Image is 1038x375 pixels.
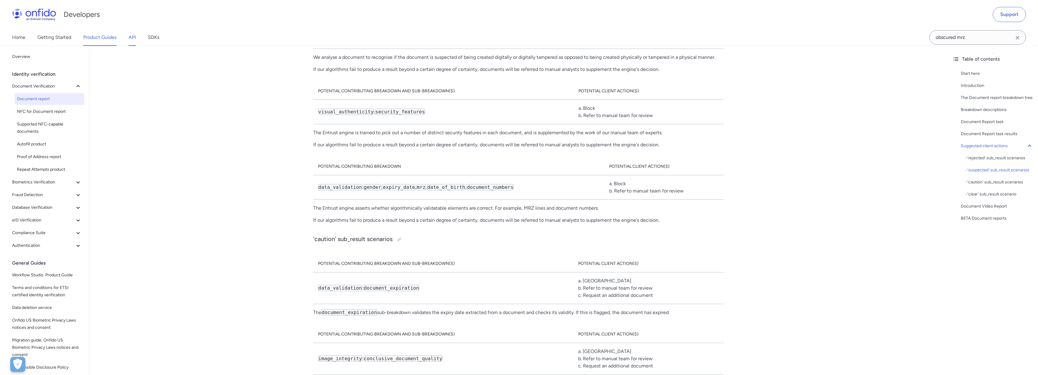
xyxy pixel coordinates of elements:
[12,304,82,311] span: Data deletion service
[313,326,573,343] th: Potential contributing breakdown and sub-breakdown(s)
[14,106,84,118] a: NFC for Document report
[318,355,362,362] code: image_integrity
[313,129,724,136] p: The Entrust engine is trained to pick out a number of distinct security features in each document...
[313,100,574,124] td: :
[10,51,84,63] a: Overview
[14,93,84,105] a: Document report
[10,176,84,188] button: Biometrics Verification
[1014,34,1021,41] svg: Clear search field button
[929,30,1026,45] input: Onfido search input field
[313,235,724,244] h3: 'caution' sub_result scenarios
[573,343,724,375] td: a. [GEOGRAPHIC_DATA] b. Refer to manual team for review c. Request an additional document
[12,217,75,224] span: eID Verification
[604,158,724,175] th: Potential client action(s)
[14,138,84,150] a: Autofill product
[573,272,724,304] td: a. [GEOGRAPHIC_DATA] b. Refer to manual team for review c. Request an additional document
[574,100,724,124] td: a. Block b. Refer to manual team for review
[10,357,25,372] button: Open Preferences
[364,184,382,190] code: gender
[148,29,159,46] a: SDKs
[966,167,1033,174] a: -'suspected' sub_result scenarios
[12,337,82,358] span: Migration guide: Onfido US Biometric Privacy Laws notices and consent
[961,203,1033,210] a: Document Video Report
[12,272,82,279] span: Workflow Studio: Product Guide
[12,179,75,186] span: Biometrics Verification
[12,364,82,371] span: Responsible Disclosure Policy
[17,153,82,160] span: Proof of Address report
[313,54,724,61] p: We analyse a document to recognise if the document is suspected of being created digitally or dig...
[966,191,1033,198] div: - 'clear' sub_result scenario
[313,272,573,304] td: :
[961,215,1033,222] a: BETA Document reports
[604,175,724,200] td: a. Block b. Refer to manual team for review
[961,94,1033,101] a: The Document report breakdown tree
[573,255,724,272] th: Potential client action(s)
[14,164,84,176] a: Repeat Attempts product
[966,154,1033,162] div: - 'rejected' sub_result scenarios
[129,29,136,46] a: API
[10,282,84,301] a: Terms and conditions for ETSI certified identity verification
[12,29,25,46] a: Home
[427,184,465,190] code: date_of_birth
[966,154,1033,162] a: -'rejected' sub_result scenarios
[313,217,724,224] p: If our algorithms fail to produce a result beyond a certain degree of certainty, documents will b...
[313,83,574,100] th: Potential contributing breakdown and sub-breakdown(s)
[10,361,84,373] a: Responsible Disclosure Policy
[17,121,82,135] span: Supported NFC-capable documents
[318,285,362,291] code: data_validation
[966,191,1033,198] a: -'clear' sub_result scenario
[313,141,724,148] p: If our algorithms fail to produce a result beyond a certain degree of certainty, documents will b...
[961,118,1033,126] a: Document Report task
[961,142,1033,150] a: Suggested client actions
[961,70,1033,77] a: Start here
[12,53,82,60] span: Overview
[10,334,84,361] a: Migration guide: Onfido US Biometric Privacy Laws notices and consent
[375,109,425,115] code: security_features
[10,269,84,281] a: Workflow Studio: Product Guide
[966,179,1033,186] div: - 'caution' sub_result scenarios
[952,56,1033,63] div: Table of contents
[313,158,604,175] th: Potential contributing breakdown
[10,214,84,226] button: eID Verification
[17,95,82,103] span: Document report
[12,68,87,80] div: Identity verification
[64,10,100,19] h1: Developers
[961,82,1033,89] a: Introduction
[12,83,75,90] span: Document Verification
[966,167,1033,174] div: - 'suspected' sub_result scenarios
[10,227,84,239] button: Compliance Suite
[83,29,116,46] a: Product Guides
[10,357,25,372] div: Cookie Preferences
[313,175,604,200] td: : , , , ,
[573,326,724,343] th: Potential client action(s)
[318,109,374,115] code: visual_authenticity
[574,83,724,100] th: Potential client action(s)
[313,66,724,73] p: If our algorithms fail to produce a result beyond a certain degree of certainty, documents will b...
[993,7,1026,22] a: Support
[313,255,573,272] th: Potential contributing breakdown and sub-breakdown(s)
[10,189,84,201] button: Fraud Detection
[12,229,75,237] span: Compliance Suite
[37,29,71,46] a: Getting Started
[318,184,362,190] code: data_validation
[12,191,75,199] span: Fraud Detection
[17,108,82,115] span: NFC for Document report
[961,106,1033,113] a: Breakdown descriptions
[961,130,1033,138] a: Document Report task results
[10,240,84,252] button: Authentication
[12,284,82,299] span: Terms and conditions for ETSI certified identity verification
[12,242,75,249] span: Authentication
[17,166,82,173] span: Repeat Attempts product
[966,179,1033,186] a: -'caution' sub_result scenarios
[12,204,75,211] span: Database Verification
[364,285,419,291] code: document_expiration
[14,151,84,163] a: Proof of Address report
